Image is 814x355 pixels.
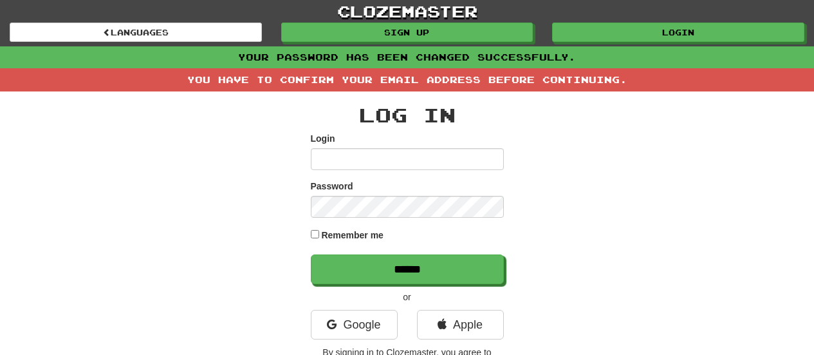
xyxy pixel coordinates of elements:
[417,310,504,340] a: Apple
[311,104,504,126] h2: Log In
[321,229,384,242] label: Remember me
[311,291,504,303] p: or
[10,23,262,42] a: Languages
[311,132,335,145] label: Login
[311,310,398,340] a: Google
[311,180,353,193] label: Password
[281,23,533,42] a: Sign up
